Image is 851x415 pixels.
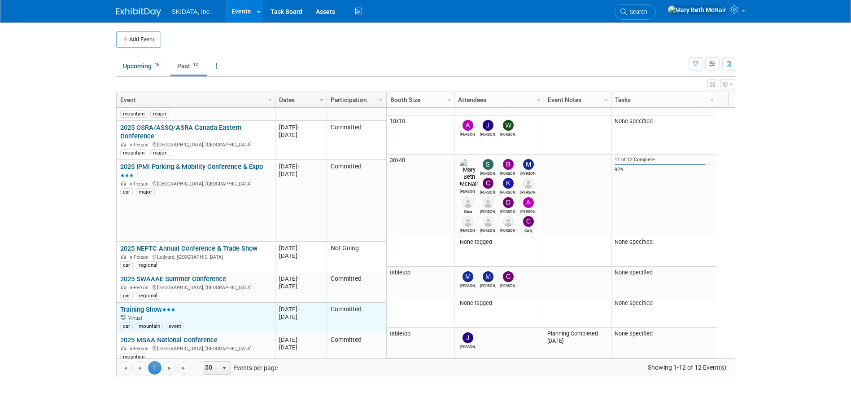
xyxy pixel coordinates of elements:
[500,227,516,233] div: John Mayambi
[480,227,496,233] div: Markus Kast
[327,121,386,160] td: Committed
[460,343,476,349] div: John Keefe
[118,361,132,375] a: Go to the first page
[120,124,241,140] a: 2025 OSRA/ASSQ/ASRA Canada Eastern Conference
[503,159,514,170] img: Brenda Shively
[387,267,454,297] td: tabletop
[128,285,151,291] span: In-Person
[120,261,133,269] div: car
[279,92,321,107] a: Dates
[327,242,386,272] td: Not Going
[615,300,713,307] div: None specified
[122,365,129,372] span: Go to the first page
[463,271,473,282] img: Malloy Pohrer
[615,238,713,246] div: None specified
[136,261,160,269] div: regional
[148,361,161,375] span: 1
[266,96,274,103] span: Column Settings
[120,92,269,107] a: Event
[601,92,611,106] a: Column Settings
[297,163,299,170] span: -
[445,96,453,103] span: Column Settings
[708,96,716,103] span: Column Settings
[520,208,536,214] div: Andy Hennessey
[458,238,540,246] div: None tagged
[483,159,493,170] img: Stefan Perner
[177,361,191,375] a: Go to the last page
[279,336,323,344] div: [DATE]
[483,216,493,227] img: Markus Kast
[615,167,713,173] div: 92%
[166,322,184,330] div: event
[121,142,126,146] img: In-Person Event
[128,346,151,352] span: In-Person
[116,57,169,75] a: Upcoming16
[520,189,536,194] div: Dave Luken
[458,92,538,107] a: Attendees
[150,110,169,117] div: major
[503,178,514,189] img: Keith Lynch
[152,62,162,68] span: 16
[136,365,143,372] span: Go to the previous page
[523,178,534,189] img: Dave Luken
[191,361,287,375] span: Events per page
[279,275,323,283] div: [DATE]
[120,149,147,156] div: mountain
[120,188,133,195] div: car
[520,227,536,233] div: Carly Jansen
[387,115,454,155] td: 10x10
[376,92,386,106] a: Column Settings
[133,361,146,375] a: Go to the previous page
[279,170,323,178] div: [DATE]
[279,252,323,260] div: [DATE]
[120,292,133,299] div: car
[615,330,713,337] div: None specified
[191,62,201,68] span: 12
[520,170,536,176] div: Malloy Pohrer
[163,361,176,375] a: Go to the next page
[463,120,473,131] img: Andy Shenberger
[279,313,323,321] div: [DATE]
[221,365,228,372] span: select
[503,120,514,131] img: Wesley Martin
[500,282,516,288] div: Christopher Archer
[615,4,656,20] a: Search
[483,120,493,131] img: John Keefe
[444,92,454,106] a: Column Settings
[120,305,175,313] a: Training Show
[120,180,271,187] div: [GEOGRAPHIC_DATA], [GEOGRAPHIC_DATA]
[116,8,161,17] img: ExhibitDay
[136,322,163,330] div: mountain
[297,245,299,252] span: -
[668,5,727,15] img: Mary Beth McNair
[480,208,496,214] div: Thomas Puhringer
[279,244,323,252] div: [DATE]
[279,283,323,290] div: [DATE]
[279,131,323,139] div: [DATE]
[136,292,160,299] div: regional
[279,124,323,131] div: [DATE]
[460,159,478,188] img: Mary Beth McNair
[387,328,454,358] td: tabletop
[120,353,147,360] div: mountain
[390,92,448,107] a: Booth Size
[120,322,133,330] div: car
[463,197,473,208] img: Klara Svejdova
[279,163,323,170] div: [DATE]
[500,170,516,176] div: Brenda Shively
[480,131,496,137] div: John Keefe
[627,9,647,15] span: Search
[297,306,299,313] span: -
[121,181,126,185] img: In-Person Event
[523,216,534,227] img: Carly Jansen
[707,92,717,106] a: Column Settings
[120,275,226,283] a: 2025 SWAAAE Summer Conference
[128,315,144,321] span: Virtual
[535,96,542,103] span: Column Settings
[120,244,257,252] a: 2025 NEPTC Annual Conference & Trade Show
[120,344,271,352] div: [GEOGRAPHIC_DATA], [GEOGRAPHIC_DATA]
[150,149,169,156] div: major
[203,362,218,374] span: 50
[483,197,493,208] img: Thomas Puhringer
[602,96,610,103] span: Column Settings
